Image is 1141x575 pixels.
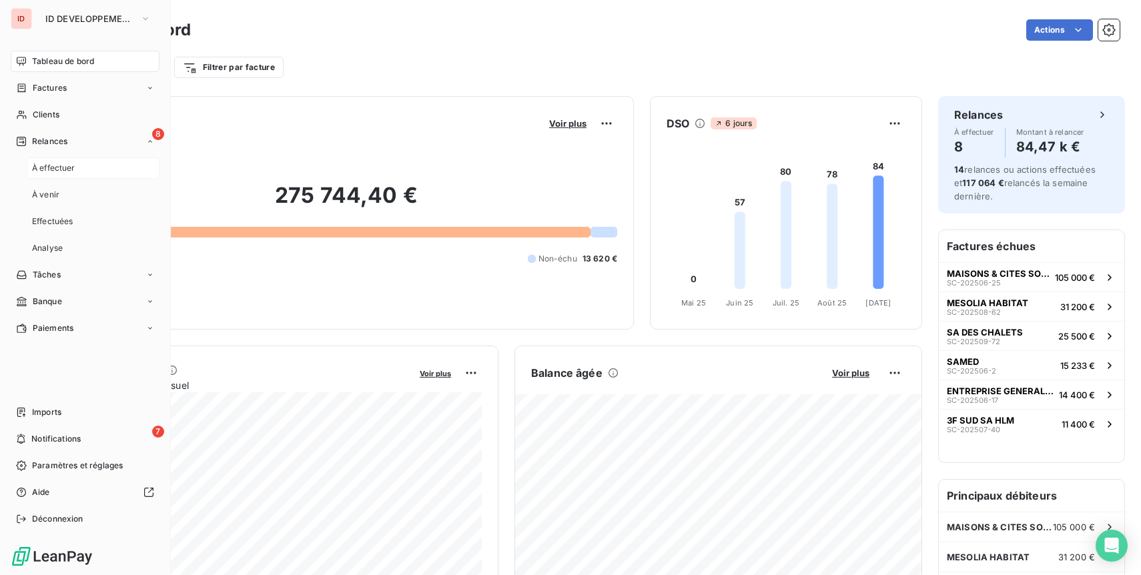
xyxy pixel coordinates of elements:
[954,164,1096,201] span: relances ou actions effectuées et relancés la semaine dernière.
[33,322,73,334] span: Paiements
[1016,136,1084,157] h4: 84,47 k €
[11,546,93,567] img: Logo LeanPay
[947,308,1001,316] span: SC-202508-62
[962,177,1004,188] span: 117 064 €
[947,386,1054,396] span: ENTREPRISE GENERALE [PERSON_NAME]
[1016,128,1084,136] span: Montant à relancer
[1060,302,1095,312] span: 31 200 €
[1062,419,1095,430] span: 11 400 €
[1060,360,1095,371] span: 15 233 €
[681,298,706,308] tspan: Mai 25
[32,189,59,201] span: À venir
[152,128,164,140] span: 8
[726,298,753,308] tspan: Juin 25
[75,182,617,222] h2: 275 744,40 €
[33,296,62,308] span: Banque
[954,128,994,136] span: À effectuer
[947,396,998,404] span: SC-202506-17
[939,262,1124,292] button: MAISONS & CITES SOCIETE ANONYME D'HLMSC-202506-25105 000 €
[773,298,799,308] tspan: Juil. 25
[45,13,135,24] span: ID DEVELOPPEMENT PL
[1053,522,1095,532] span: 105 000 €
[1059,390,1095,400] span: 14 400 €
[947,338,1000,346] span: SC-202509-72
[947,327,1023,338] span: SA DES CHALETS
[32,55,94,67] span: Tableau de bord
[1026,19,1093,41] button: Actions
[32,162,75,174] span: À effectuer
[538,253,577,265] span: Non-échu
[32,242,63,254] span: Analyse
[947,522,1053,532] span: MAISONS & CITES SOCIETE ANONYME D'HLM
[583,253,617,265] span: 13 620 €
[33,269,61,281] span: Tâches
[11,8,32,29] div: ID
[947,279,1001,287] span: SC-202506-25
[832,368,869,378] span: Voir plus
[32,215,73,227] span: Effectuées
[174,57,284,78] button: Filtrer par facture
[32,406,61,418] span: Imports
[947,552,1030,562] span: MESOLIA HABITAT
[947,268,1050,279] span: MAISONS & CITES SOCIETE ANONYME D'HLM
[947,426,1000,434] span: SC-202507-40
[420,369,451,378] span: Voir plus
[828,367,873,379] button: Voir plus
[1055,272,1095,283] span: 105 000 €
[939,230,1124,262] h6: Factures échues
[11,482,159,503] a: Aide
[1058,552,1095,562] span: 31 200 €
[954,164,964,175] span: 14
[939,380,1124,409] button: ENTREPRISE GENERALE [PERSON_NAME]SC-202506-1714 400 €
[939,409,1124,438] button: 3F SUD SA HLMSC-202507-4011 400 €
[1058,331,1095,342] span: 25 500 €
[667,115,689,131] h6: DSO
[939,350,1124,380] button: SAMEDSC-202506-215 233 €
[531,365,603,381] h6: Balance âgée
[947,367,996,375] span: SC-202506-2
[32,486,50,498] span: Aide
[33,109,59,121] span: Clients
[33,82,67,94] span: Factures
[711,117,756,129] span: 6 jours
[947,298,1028,308] span: MESOLIA HABITAT
[32,135,67,147] span: Relances
[954,136,994,157] h4: 8
[32,460,123,472] span: Paramètres et réglages
[31,433,81,445] span: Notifications
[75,378,410,392] span: Chiffre d'affaires mensuel
[865,298,891,308] tspan: [DATE]
[152,426,164,438] span: 7
[549,118,587,129] span: Voir plus
[939,292,1124,321] button: MESOLIA HABITATSC-202508-6231 200 €
[545,117,591,129] button: Voir plus
[947,415,1014,426] span: 3F SUD SA HLM
[939,321,1124,350] button: SA DES CHALETSSC-202509-7225 500 €
[32,513,83,525] span: Déconnexion
[1096,530,1128,562] div: Open Intercom Messenger
[817,298,847,308] tspan: Août 25
[939,480,1124,512] h6: Principaux débiteurs
[954,107,1003,123] h6: Relances
[416,367,455,379] button: Voir plus
[947,356,979,367] span: SAMED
